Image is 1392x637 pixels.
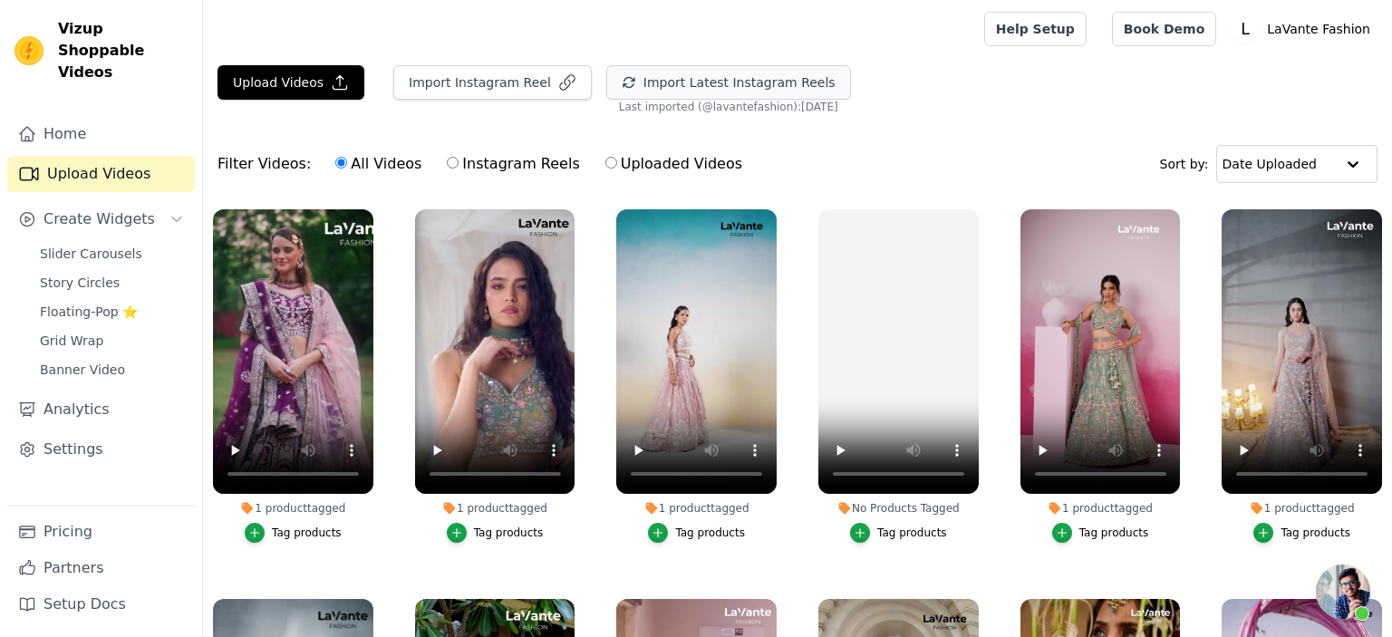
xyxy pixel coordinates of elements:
input: All Videos [335,157,347,169]
div: Tag products [1079,526,1149,540]
a: Upload Videos [7,156,195,192]
button: Tag products [850,523,947,543]
button: Tag products [648,523,745,543]
div: Sort by: [1160,145,1378,183]
span: Floating-Pop ⭐ [40,303,138,321]
button: Tag products [1253,523,1350,543]
button: Tag products [447,523,544,543]
label: Instagram Reels [446,152,580,176]
span: Vizup Shoppable Videos [58,18,188,83]
div: 1 product tagged [415,501,575,516]
div: 1 product tagged [1020,501,1181,516]
div: No Products Tagged [818,501,979,516]
a: Settings [7,431,195,468]
input: Instagram Reels [447,157,459,169]
a: Floating-Pop ⭐ [29,299,195,324]
a: Book Demo [1112,12,1216,46]
a: Setup Docs [7,586,195,623]
span: Grid Wrap [40,332,103,350]
a: Slider Carousels [29,241,195,266]
div: 1 product tagged [616,501,777,516]
span: Slider Carousels [40,245,142,263]
div: 1 product tagged [1222,501,1382,516]
a: Story Circles [29,270,195,295]
p: LaVante Fashion [1260,13,1377,45]
button: Import Instagram Reel [393,65,592,100]
span: Last imported (@ lavantefashion ): [DATE] [619,100,838,114]
button: Upload Videos [217,65,364,100]
img: Vizup [14,36,43,65]
input: Uploaded Videos [605,157,617,169]
span: Story Circles [40,274,120,292]
span: Create Widgets [43,208,155,230]
button: Tag products [1052,523,1149,543]
a: Pricing [7,514,195,550]
button: Import Latest Instagram Reels [606,65,851,100]
a: Help Setup [984,12,1087,46]
label: All Videos [334,152,422,176]
div: 1 product tagged [213,501,373,516]
a: Banner Video [29,357,195,382]
div: Tag products [1281,526,1350,540]
button: Create Widgets [7,201,195,237]
div: Tag products [675,526,745,540]
div: Tag products [474,526,544,540]
text: L [1241,20,1250,38]
a: Analytics [7,391,195,428]
div: Tag products [877,526,947,540]
span: Banner Video [40,361,125,379]
a: Partners [7,550,195,586]
div: Tag products [272,526,342,540]
button: Tag products [245,523,342,543]
div: Filter Videos: [217,143,752,185]
a: Home [7,116,195,152]
button: L LaVante Fashion [1231,13,1377,45]
label: Uploaded Videos [604,152,743,176]
a: Open chat [1316,565,1370,619]
a: Grid Wrap [29,328,195,353]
